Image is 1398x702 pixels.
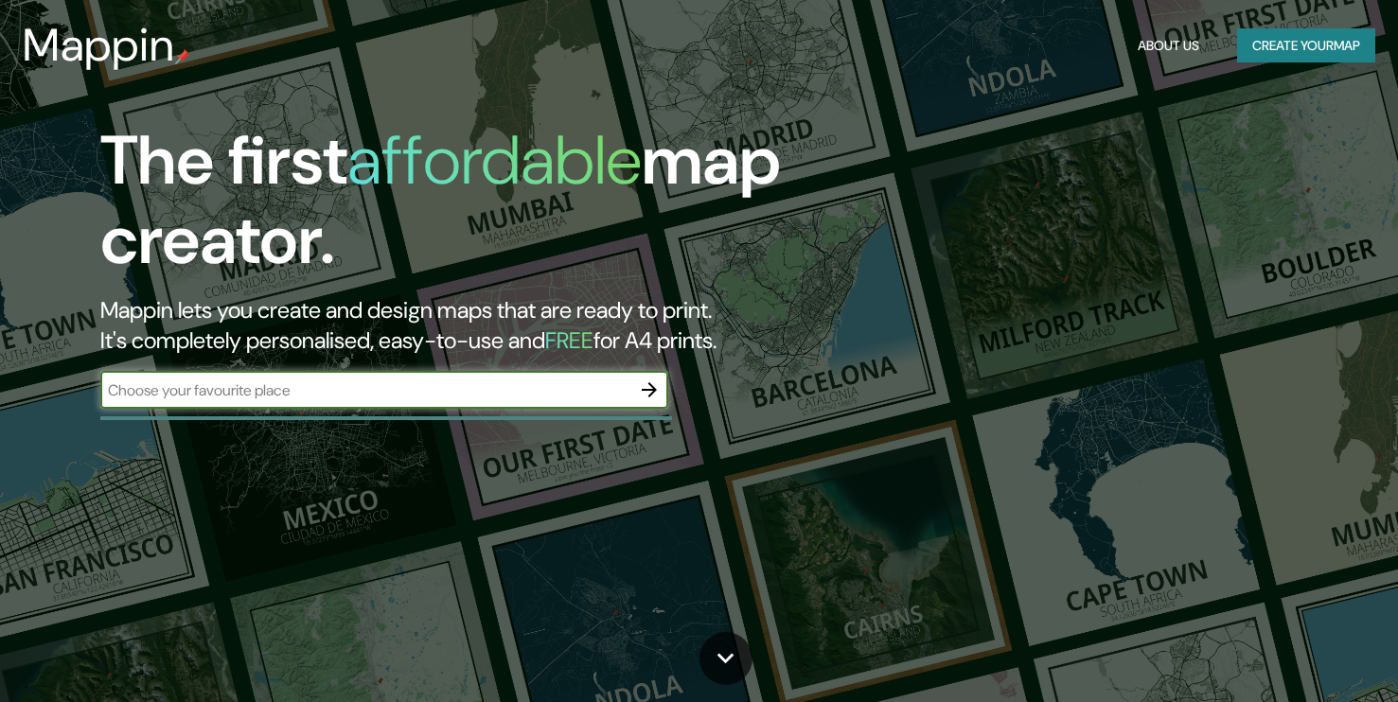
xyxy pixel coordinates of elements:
h2: Mappin lets you create and design maps that are ready to print. It's completely personalised, eas... [100,295,800,356]
img: mappin-pin [175,49,190,64]
button: Create yourmap [1237,28,1375,63]
h1: The first map creator. [100,121,800,295]
button: About Us [1130,28,1207,63]
h5: FREE [545,325,593,355]
input: Choose your favourite place [100,379,630,401]
h1: affordable [347,116,642,204]
h3: Mappin [23,19,175,72]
